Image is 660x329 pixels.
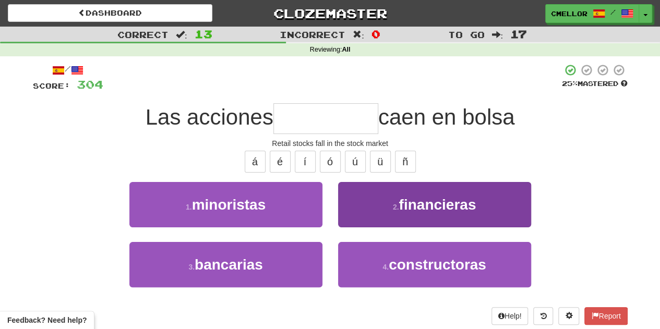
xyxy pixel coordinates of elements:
span: 304 [77,78,103,91]
button: Report [584,307,627,325]
button: 4.constructoras [338,242,531,287]
button: Round history (alt+y) [533,307,553,325]
span: Incorrect [280,29,345,40]
strong: All [342,46,350,53]
span: 25 % [562,79,578,88]
span: caen en bolsa [378,105,515,129]
span: financieras [399,197,476,213]
small: 2 . [393,203,399,211]
span: cmellor [551,9,587,18]
span: Score: [33,81,70,90]
small: 1 . [186,203,192,211]
span: 17 [510,28,527,40]
div: Mastered [562,79,628,89]
div: Retail stocks fall in the stock market [33,138,628,149]
button: í [295,151,316,173]
button: á [245,151,266,173]
span: / [610,8,616,16]
span: Open feedback widget [7,315,87,325]
button: 3.bancarias [129,242,322,287]
button: Help! [491,307,529,325]
small: 3 . [188,263,195,271]
button: ó [320,151,341,173]
span: : [176,30,187,39]
span: bancarias [195,257,263,273]
a: Clozemaster [228,4,433,22]
span: minoristas [192,197,266,213]
small: 4 . [382,263,389,271]
a: cmellor / [545,4,639,23]
span: constructoras [389,257,486,273]
span: : [491,30,503,39]
span: 0 [371,28,380,40]
span: : [353,30,364,39]
button: ú [345,151,366,173]
span: Correct [117,29,169,40]
button: é [270,151,291,173]
button: 2.financieras [338,182,531,227]
span: To go [448,29,484,40]
span: Las acciones [146,105,273,129]
div: / [33,64,103,77]
button: ü [370,151,391,173]
span: 13 [195,28,212,40]
a: Dashboard [8,4,212,22]
button: ñ [395,151,416,173]
button: 1.minoristas [129,182,322,227]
